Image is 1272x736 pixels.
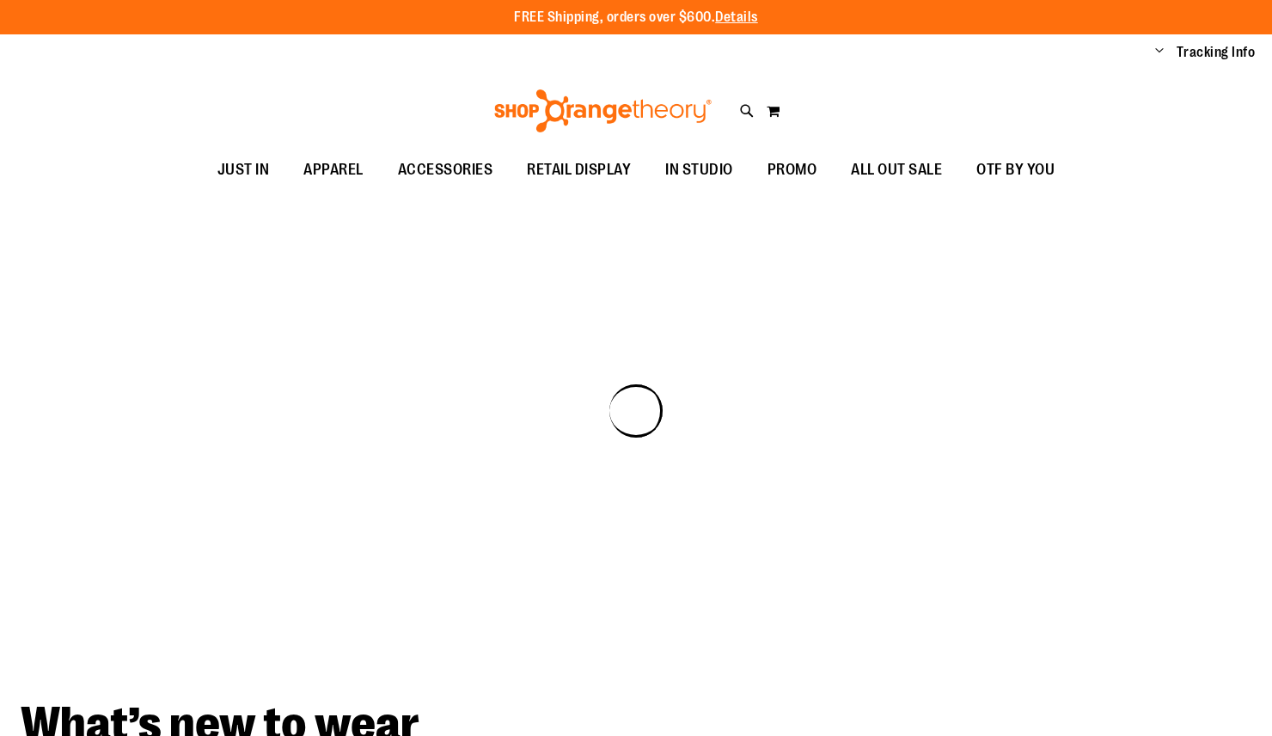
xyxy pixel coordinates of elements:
span: PROMO [767,150,817,189]
span: APPAREL [303,150,364,189]
img: Shop Orangetheory [492,89,714,132]
button: Account menu [1155,44,1164,61]
span: OTF BY YOU [976,150,1055,189]
a: Tracking Info [1177,43,1256,62]
span: IN STUDIO [665,150,733,189]
span: ALL OUT SALE [851,150,942,189]
span: RETAIL DISPLAY [527,150,631,189]
p: FREE Shipping, orders over $600. [514,8,758,28]
a: Details [715,9,758,25]
span: ACCESSORIES [398,150,493,189]
span: JUST IN [217,150,270,189]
